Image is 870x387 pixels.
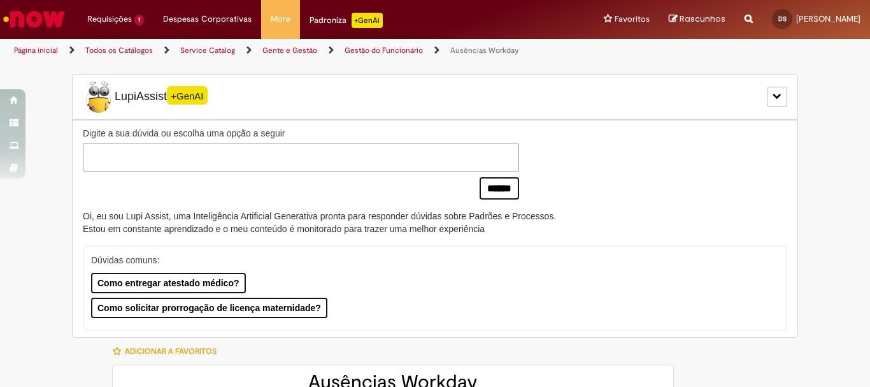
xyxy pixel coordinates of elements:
span: Despesas Corporativas [163,13,252,26]
div: LupiLupiAssist+GenAI [72,74,798,120]
span: Requisições [87,13,132,26]
a: Todos os Catálogos [85,45,153,55]
a: Service Catalog [180,45,235,55]
p: Dúvidas comuns: [91,254,769,267]
button: Como solicitar prorrogação de licença maternidade? [91,298,327,318]
span: LupiAssist [83,81,208,113]
img: Lupi [83,81,115,113]
div: Padroniza [310,13,383,28]
img: ServiceNow [1,6,67,32]
a: Gente e Gestão [262,45,317,55]
a: Ausências Workday [450,45,519,55]
button: Como entregar atestado médico? [91,273,246,293]
span: +GenAI [167,86,208,105]
span: 1 [134,15,144,26]
span: DS [778,15,787,23]
span: Rascunhos [680,13,725,25]
span: More [271,13,290,26]
a: Página inicial [14,45,58,55]
button: Adicionar a Favoritos [112,338,224,365]
span: Adicionar a Favoritos [125,346,217,356]
p: +GenAi [352,13,383,28]
div: Oi, eu sou Lupi Assist, uma Inteligência Artificial Generativa pronta para responder dúvidas sobr... [83,210,556,235]
a: Rascunhos [669,13,725,26]
a: Gestão do Funcionário [345,45,423,55]
span: [PERSON_NAME] [796,13,860,24]
ul: Trilhas de página [10,39,571,62]
span: Favoritos [615,13,650,26]
label: Digite a sua dúvida ou escolha uma opção a seguir [83,127,519,140]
